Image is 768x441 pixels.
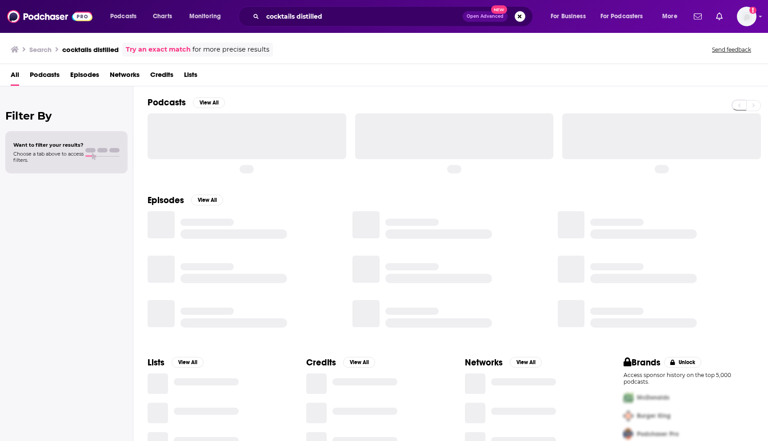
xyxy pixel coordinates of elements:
[13,142,84,148] span: Want to filter your results?
[62,45,119,54] h3: cocktails distilled
[467,14,504,19] span: Open Advanced
[5,109,128,122] h2: Filter By
[664,357,702,368] button: Unlock
[712,9,726,24] a: Show notifications dropdown
[29,45,52,54] h3: Search
[637,430,679,438] span: Podchaser Pro
[465,357,503,368] h2: Networks
[148,195,223,206] a: EpisodesView All
[126,44,191,55] a: Try an exact match
[147,9,177,24] a: Charts
[148,357,164,368] h2: Lists
[656,9,688,24] button: open menu
[306,357,336,368] h2: Credits
[148,97,186,108] h2: Podcasts
[110,10,136,23] span: Podcasts
[148,195,184,206] h2: Episodes
[737,7,756,26] img: User Profile
[148,97,225,108] a: PodcastsView All
[510,357,542,368] button: View All
[110,68,140,86] a: Networks
[153,10,172,23] span: Charts
[624,357,660,368] h2: Brands
[172,357,204,368] button: View All
[600,10,643,23] span: For Podcasters
[551,10,586,23] span: For Business
[637,394,669,401] span: McDonalds
[30,68,60,86] a: Podcasts
[637,412,671,420] span: Burger King
[343,357,375,368] button: View All
[11,68,19,86] a: All
[148,357,204,368] a: ListsView All
[749,7,756,14] svg: Add a profile image
[7,8,92,25] img: Podchaser - Follow, Share and Rate Podcasts
[463,11,508,22] button: Open AdvancedNew
[189,10,221,23] span: Monitoring
[737,7,756,26] button: Show profile menu
[624,372,754,385] p: Access sponsor history on the top 5,000 podcasts.
[192,44,269,55] span: for more precise results
[306,357,375,368] a: CreditsView All
[690,9,705,24] a: Show notifications dropdown
[150,68,173,86] a: Credits
[662,10,677,23] span: More
[191,195,223,205] button: View All
[544,9,597,24] button: open menu
[247,6,541,27] div: Search podcasts, credits, & more...
[620,407,637,425] img: Second Pro Logo
[737,7,756,26] span: Logged in as BaltzandCompany
[620,389,637,407] img: First Pro Logo
[13,151,84,163] span: Choose a tab above to access filters.
[70,68,99,86] a: Episodes
[193,97,225,108] button: View All
[183,9,232,24] button: open menu
[465,357,542,368] a: NetworksView All
[595,9,656,24] button: open menu
[709,46,754,53] button: Send feedback
[263,9,463,24] input: Search podcasts, credits, & more...
[491,5,507,14] span: New
[184,68,197,86] a: Lists
[104,9,148,24] button: open menu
